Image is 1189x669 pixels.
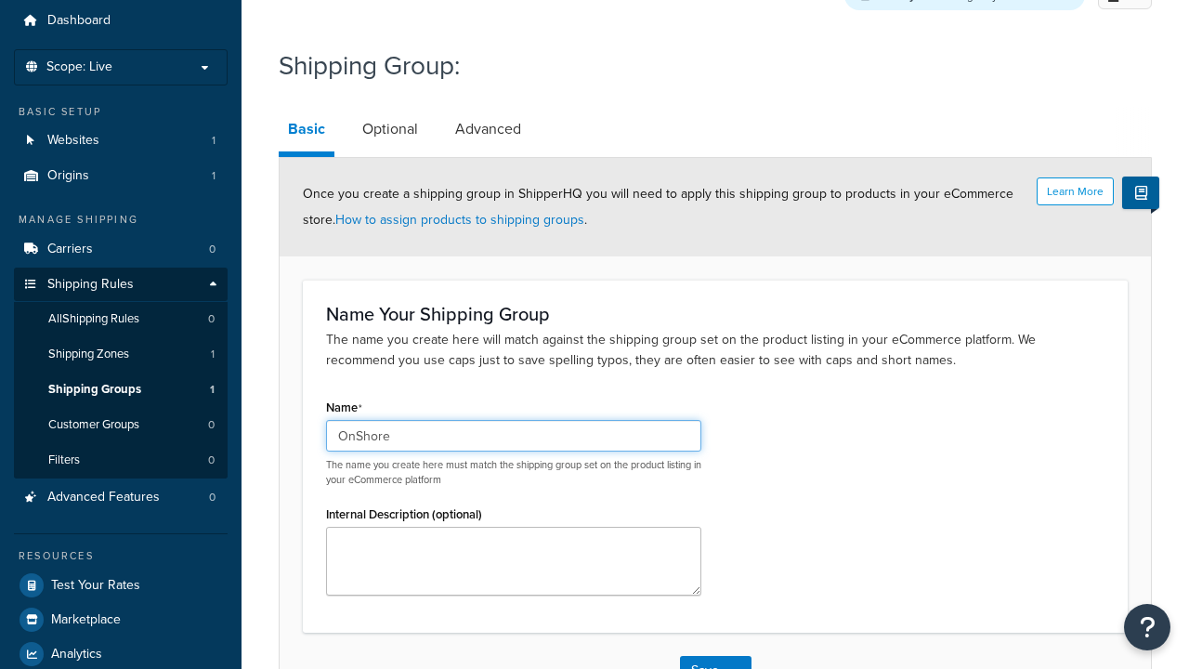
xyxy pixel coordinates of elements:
span: 0 [208,311,215,327]
a: Dashboard [14,4,228,38]
span: 1 [210,382,215,398]
li: Shipping Zones [14,337,228,372]
a: Test Your Rates [14,569,228,602]
li: Customer Groups [14,408,228,442]
button: Show Help Docs [1122,177,1159,209]
div: Basic Setup [14,104,228,120]
h1: Shipping Group: [279,47,1129,84]
label: Internal Description (optional) [326,507,482,521]
li: Shipping Rules [14,268,228,479]
span: 0 [208,417,215,433]
li: Origins [14,159,228,193]
a: Shipping Groups1 [14,373,228,407]
span: 1 [212,133,216,149]
span: Once you create a shipping group in ShipperHQ you will need to apply this shipping group to produ... [303,184,1013,230]
span: Carriers [47,242,93,257]
a: Advanced Features0 [14,480,228,515]
a: Advanced [446,107,530,151]
span: Origins [47,168,89,184]
span: Advanced Features [47,490,160,505]
li: Websites [14,124,228,158]
a: Filters0 [14,443,228,478]
span: 0 [208,453,215,468]
h3: Name Your Shipping Group [326,304,1104,324]
span: Analytics [51,647,102,662]
span: Customer Groups [48,417,139,433]
a: Customer Groups0 [14,408,228,442]
p: The name you create here must match the shipping group set on the product listing in your eCommer... [326,458,701,487]
span: Dashboard [47,13,111,29]
li: Advanced Features [14,480,228,515]
span: Shipping Groups [48,382,141,398]
a: Shipping Rules [14,268,228,302]
span: Filters [48,453,80,468]
a: Optional [353,107,427,151]
span: Websites [47,133,99,149]
a: How to assign products to shipping groups [335,210,584,230]
span: Test Your Rates [51,578,140,594]
a: Origins1 [14,159,228,193]
li: Filters [14,443,228,478]
span: 0 [209,490,216,505]
span: Marketplace [51,612,121,628]
span: Shipping Zones [48,347,129,362]
a: Shipping Zones1 [14,337,228,372]
span: Shipping Rules [47,277,134,293]
span: 1 [212,168,216,184]
div: Manage Shipping [14,212,228,228]
p: The name you create here will match against the shipping group set on the product listing in your... [326,330,1104,371]
span: 0 [209,242,216,257]
a: Marketplace [14,603,228,636]
div: Resources [14,548,228,564]
button: Open Resource Center [1124,604,1170,650]
a: Basic [279,107,334,157]
button: Learn More [1037,177,1114,205]
span: 1 [211,347,215,362]
a: Websites1 [14,124,228,158]
span: All Shipping Rules [48,311,139,327]
label: Name [326,400,362,415]
a: Carriers0 [14,232,228,267]
li: Carriers [14,232,228,267]
a: AllShipping Rules0 [14,302,228,336]
li: Shipping Groups [14,373,228,407]
span: Scope: Live [46,59,112,75]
